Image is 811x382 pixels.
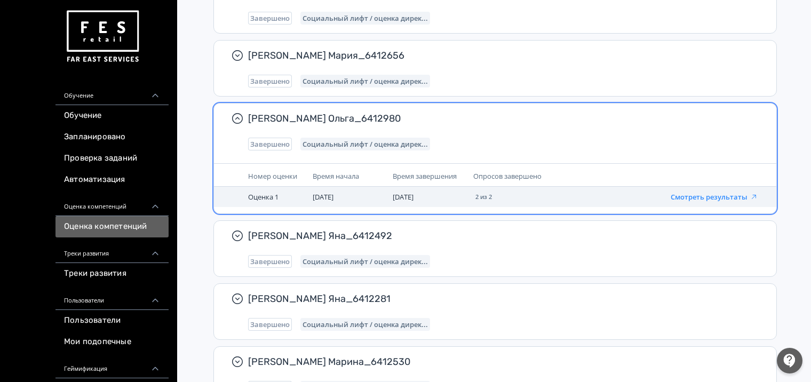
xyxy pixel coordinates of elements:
[313,192,333,202] span: [DATE]
[303,320,428,329] span: Социальный лифт / оценка директора магазина
[473,171,542,181] span: Опросов завершено
[303,77,428,85] span: Социальный лифт / оценка директора магазина
[250,257,290,266] span: Завершено
[250,320,290,329] span: Завершено
[55,237,169,263] div: Треки развития
[248,171,297,181] span: Номер оценки
[313,171,359,181] span: Время начала
[250,140,290,148] span: Завершено
[248,355,751,368] span: [PERSON_NAME] Марина_6412530
[248,292,751,305] span: [PERSON_NAME] Яна_6412281
[55,126,169,148] a: Запланировано
[55,79,169,105] div: Обучение
[248,229,751,242] span: [PERSON_NAME] Яна_6412492
[55,331,169,353] a: Мои подопечные
[393,171,457,181] span: Время завершения
[303,14,428,22] span: Социальный лифт / оценка директора магазина
[248,192,279,202] span: Оценка 1
[55,310,169,331] a: Пользователи
[55,148,169,169] a: Проверка заданий
[64,6,141,67] img: https://files.teachbase.ru/system/account/57463/logo/medium-936fc5084dd2c598f50a98b9cbe0469a.png
[475,194,492,200] span: 2 из 2
[671,193,758,201] button: Смотреть результаты
[55,216,169,237] a: Оценка компетенций
[248,112,751,125] span: [PERSON_NAME] Ольга_6412980
[55,263,169,284] a: Треки развития
[55,190,169,216] div: Оценка компетенций
[303,140,428,148] span: Социальный лифт / оценка директора магазина
[55,353,169,378] div: Геймификация
[248,49,751,62] span: [PERSON_NAME] Мария_6412656
[671,192,758,202] a: Смотреть результаты
[55,105,169,126] a: Обучение
[393,192,414,202] span: [DATE]
[55,169,169,190] a: Автоматизация
[250,14,290,22] span: Завершено
[55,284,169,310] div: Пользователи
[250,77,290,85] span: Завершено
[303,257,428,266] span: Социальный лифт / оценка директора магазина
